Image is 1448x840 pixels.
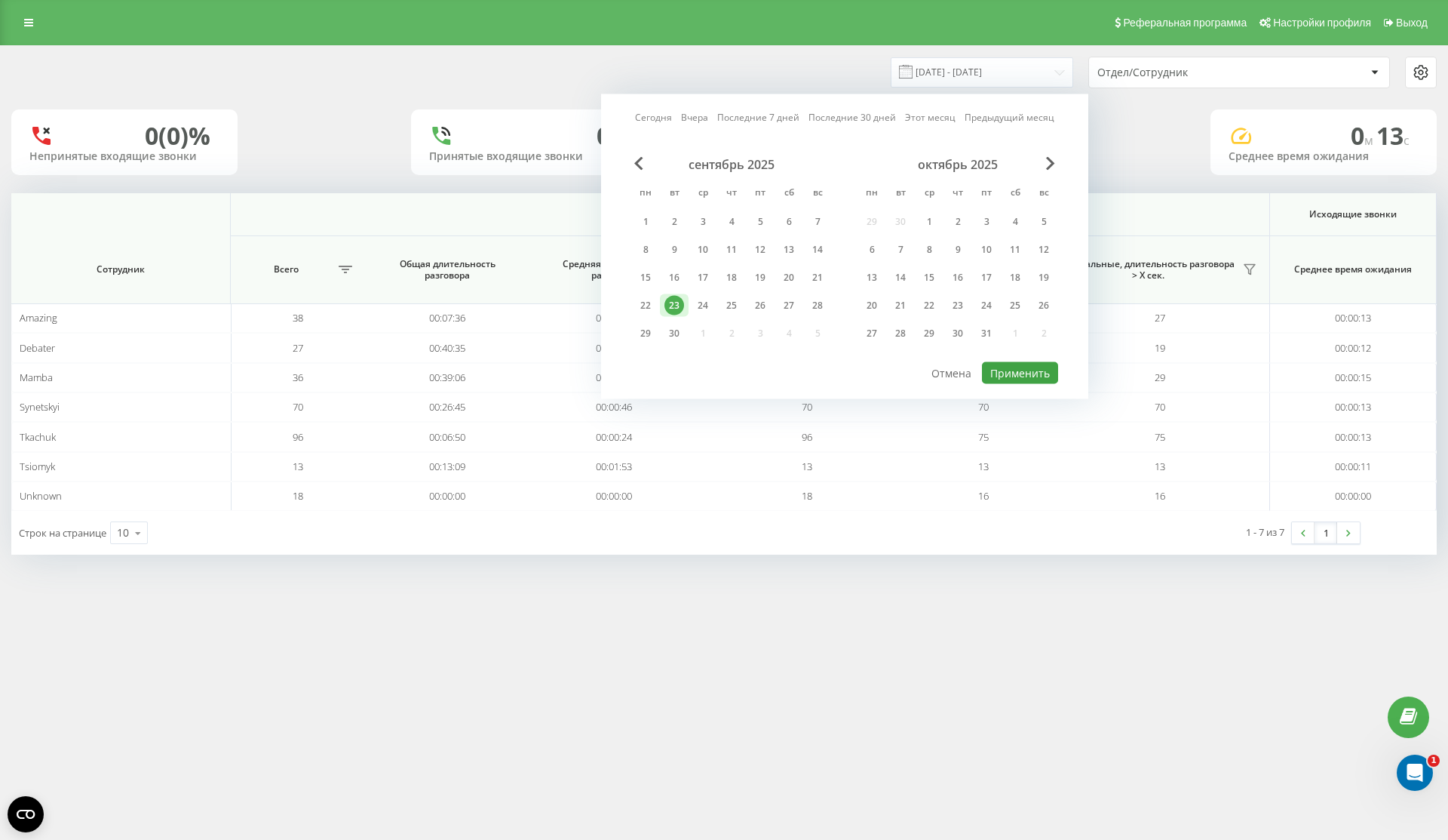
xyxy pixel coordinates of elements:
div: 21 [808,268,827,288]
div: 26 [1034,296,1054,315]
span: Строк на странице [19,526,106,540]
td: 00:00:12 [1270,333,1437,362]
div: 12 [750,240,770,260]
div: 8 [636,240,655,260]
div: Непринятые входящие звонки [29,150,219,163]
div: 1 [919,212,939,232]
div: 15 [636,268,655,288]
span: 18 [293,489,303,503]
div: сб 18 окт. 2025 г. [1001,266,1029,289]
span: 36 [293,371,303,384]
div: сентябрь 2025 [631,157,832,172]
span: Unknown [20,489,62,503]
div: вс 7 сент. 2025 г. [803,211,832,233]
td: 00:26:45 [364,392,531,422]
span: 1 [1428,755,1440,767]
td: 00:00:11 [1270,452,1437,482]
div: 11 [722,240,741,260]
div: ср 10 сент. 2025 г. [689,238,717,261]
td: 00:01:53 [531,452,698,482]
div: вт 30 сент. 2025 г. [660,322,689,345]
div: пт 5 сент. 2025 г. [746,211,775,233]
div: 2 [948,212,968,232]
div: сб 11 окт. 2025 г. [1001,238,1029,261]
div: 0 [597,122,610,150]
span: Debater [20,341,55,355]
abbr: пятница [749,183,772,205]
button: Применить [982,362,1058,384]
div: пт 26 сент. 2025 г. [746,294,775,317]
div: пт 3 окт. 2025 г. [972,211,1001,233]
abbr: суббота [1004,183,1026,205]
div: 13 [862,268,882,288]
div: вт 14 окт. 2025 г. [886,266,915,289]
div: 15 [919,268,939,288]
td: 00:00:24 [531,422,698,451]
div: пн 1 сент. 2025 г. [631,211,660,233]
div: 1 [636,212,655,232]
span: Всего [238,263,334,275]
div: 27 [862,324,882,343]
a: Последние 30 дней [808,110,896,125]
span: м [1364,132,1376,149]
td: 00:00:46 [531,303,698,333]
div: 25 [1005,296,1025,315]
div: 4 [1005,212,1025,232]
span: Выход [1396,17,1428,29]
div: пт 10 окт. 2025 г. [972,238,1001,261]
abbr: пятница [975,183,998,205]
div: пн 27 окт. 2025 г. [857,322,886,345]
span: 38 [293,311,303,325]
div: 24 [977,296,996,315]
div: сб 27 сент. 2025 г. [775,294,803,317]
div: пн 22 сент. 2025 г. [631,294,660,317]
abbr: вторник [889,183,912,205]
div: 3 [977,212,996,232]
span: Средняя длительность разговора [546,258,683,282]
div: пн 29 сент. 2025 г. [631,322,660,345]
div: чт 16 окт. 2025 г. [943,266,972,289]
div: 4 [722,212,741,232]
div: 8 [919,240,939,260]
div: ср 3 сент. 2025 г. [689,211,717,233]
div: 2 [664,212,684,232]
td: 00:39:06 [364,363,531,392]
div: 6 [862,240,882,260]
div: 10 [977,240,996,260]
div: ср 15 окт. 2025 г. [915,266,943,289]
div: 11 [1005,240,1025,260]
div: ср 22 окт. 2025 г. [915,294,943,317]
span: Реферальная программа [1123,17,1247,29]
abbr: четверг [720,183,743,205]
div: чт 11 сент. 2025 г. [717,238,746,261]
td: 00:00:13 [1270,392,1437,422]
div: пт 19 сент. 2025 г. [746,266,775,289]
a: Вчера [681,110,708,125]
div: вс 28 сент. 2025 г. [803,294,832,317]
div: чт 30 окт. 2025 г. [943,322,972,345]
div: пт 17 окт. 2025 г. [972,266,1001,289]
div: 14 [808,240,827,260]
span: 70 [978,400,989,414]
div: ср 17 сент. 2025 г. [689,266,717,289]
div: чт 18 сент. 2025 г. [717,266,746,289]
span: Настройки профиля [1273,17,1371,29]
td: 00:00:00 [531,482,698,511]
span: Исходящие звонки [1285,208,1421,220]
div: 16 [948,268,968,288]
span: 27 [1155,311,1165,325]
div: вт 28 окт. 2025 г. [886,322,915,345]
div: 23 [664,296,684,315]
span: Next Month [1046,157,1055,171]
div: 27 [779,296,799,315]
span: 13 [293,460,303,473]
div: вс 21 сент. 2025 г. [803,266,832,289]
td: 00:00:13 [1270,303,1437,333]
td: 00:00:13 [1270,422,1437,451]
abbr: суббота [778,183,800,205]
span: Amazing [20,311,57,325]
abbr: среда [918,183,940,205]
div: сб 20 сент. 2025 г. [775,266,803,289]
div: ср 1 окт. 2025 г. [915,211,943,233]
div: пн 8 сент. 2025 г. [631,238,660,261]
